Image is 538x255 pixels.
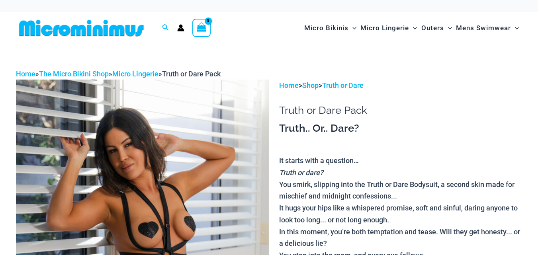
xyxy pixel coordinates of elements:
[511,18,519,38] span: Menu Toggle
[358,16,419,40] a: Micro LingerieMenu ToggleMenu Toggle
[279,104,522,117] h1: Truth or Dare Pack
[162,23,169,33] a: Search icon link
[348,18,356,38] span: Menu Toggle
[304,18,348,38] span: Micro Bikinis
[322,81,364,90] a: Truth or Dare
[279,80,522,91] p: > >
[454,16,521,40] a: Mens SwimwearMenu ToggleMenu Toggle
[279,168,323,177] i: Truth or dare?
[456,18,511,38] span: Mens Swimwear
[301,15,522,41] nav: Site Navigation
[360,18,409,38] span: Micro Lingerie
[302,81,319,90] a: Shop
[177,24,184,31] a: Account icon link
[192,19,211,37] a: View Shopping Cart, empty
[444,18,452,38] span: Menu Toggle
[279,122,522,135] h3: Truth.. Or.. Dare?
[162,70,221,78] span: Truth or Dare Pack
[421,18,444,38] span: Outers
[39,70,109,78] a: The Micro Bikini Shop
[409,18,417,38] span: Menu Toggle
[16,70,221,78] span: » » »
[302,16,358,40] a: Micro BikinisMenu ToggleMenu Toggle
[279,81,299,90] a: Home
[419,16,454,40] a: OutersMenu ToggleMenu Toggle
[16,19,147,37] img: MM SHOP LOGO FLAT
[16,70,35,78] a: Home
[112,70,158,78] a: Micro Lingerie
